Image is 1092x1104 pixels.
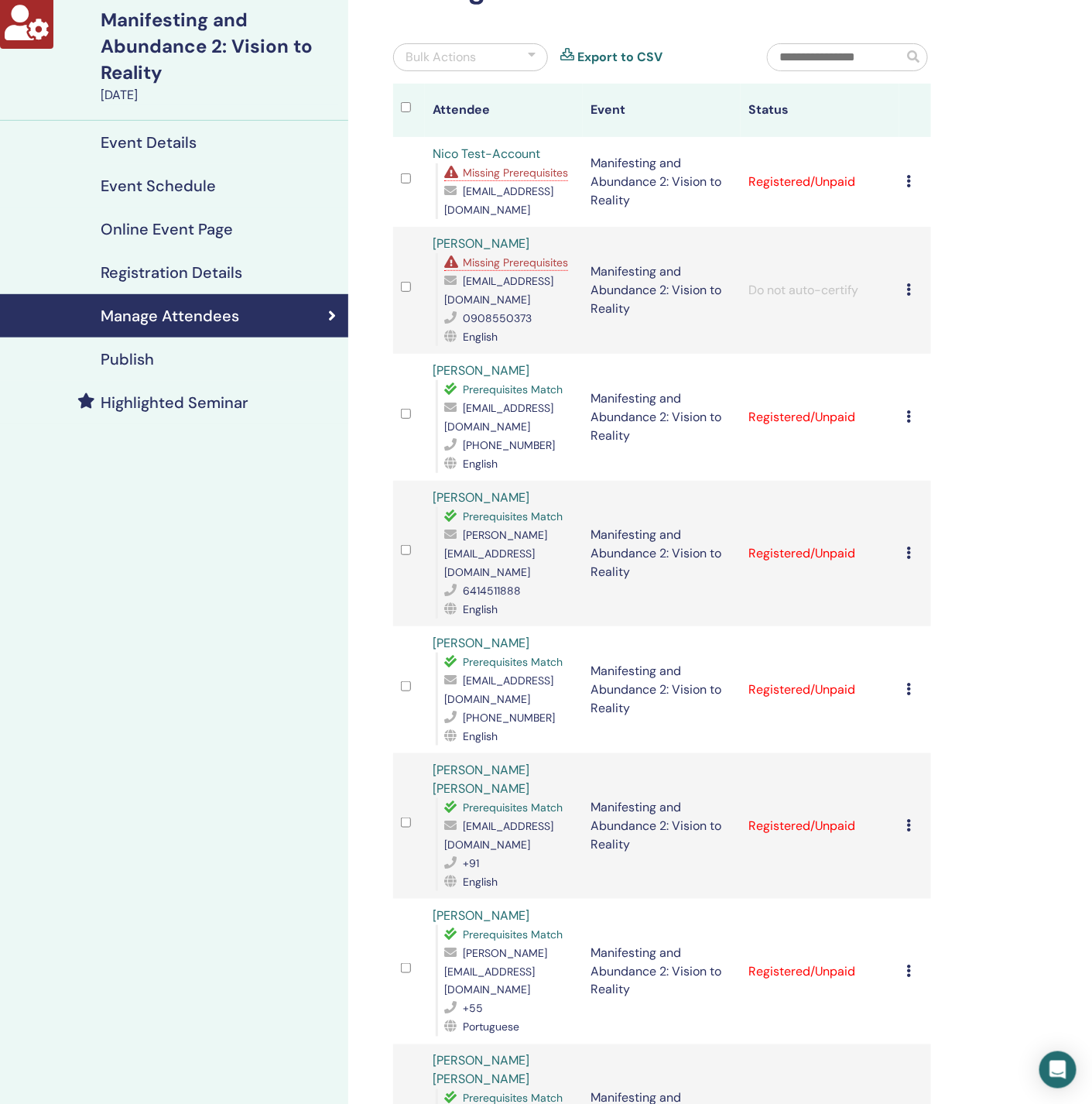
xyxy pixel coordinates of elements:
[433,635,529,651] a: [PERSON_NAME]
[463,875,498,889] span: English
[433,1053,529,1088] a: [PERSON_NAME] [PERSON_NAME]
[463,602,498,616] span: English
[433,907,529,924] a: [PERSON_NAME]
[101,86,339,105] div: [DATE]
[463,330,498,344] span: English
[433,146,540,162] a: Nico Test-Account
[463,382,563,396] span: Prerequisites Match
[463,457,498,471] span: English
[463,166,568,180] span: Missing Prerequisites
[583,227,741,354] td: Manifesting and Abundance 2: Vision to Reality
[463,711,555,725] span: [PHONE_NUMBER]
[444,819,553,852] span: [EMAIL_ADDRESS][DOMAIN_NAME]
[101,7,339,86] div: Manifesting and Abundance 2: Vision to Reality
[463,927,563,941] span: Prerequisites Match
[583,899,741,1044] td: Manifesting and Abundance 2: Vision to Reality
[463,1020,519,1034] span: Portuguese
[406,48,476,67] div: Bulk Actions
[463,509,563,523] span: Prerequisites Match
[101,220,233,238] h4: Online Event Page
[577,48,662,67] a: Export to CSV
[463,311,532,325] span: 0908550373
[463,584,521,598] span: 6414511888
[1039,1051,1077,1089] div: Open Intercom Messenger
[583,626,741,753] td: Manifesting and Abundance 2: Vision to Reality
[463,655,563,669] span: Prerequisites Match
[463,801,563,814] span: Prerequisites Match
[433,489,529,506] a: [PERSON_NAME]
[583,753,741,899] td: Manifesting and Abundance 2: Vision to Reality
[583,137,741,227] td: Manifesting and Abundance 2: Vision to Reality
[433,235,529,252] a: [PERSON_NAME]
[101,177,216,195] h4: Event Schedule
[463,856,479,870] span: +91
[583,84,741,137] th: Event
[444,674,553,706] span: [EMAIL_ADDRESS][DOMAIN_NAME]
[444,274,553,307] span: [EMAIL_ADDRESS][DOMAIN_NAME]
[463,729,498,743] span: English
[463,1002,483,1016] span: +55
[583,354,741,481] td: Manifesting and Abundance 2: Vision to Reality
[444,528,547,579] span: [PERSON_NAME][EMAIL_ADDRESS][DOMAIN_NAME]
[433,362,529,379] a: [PERSON_NAME]
[101,393,248,412] h4: Highlighted Seminar
[583,481,741,626] td: Manifesting and Abundance 2: Vision to Reality
[101,133,197,152] h4: Event Details
[425,84,583,137] th: Attendee
[101,307,239,325] h4: Manage Attendees
[101,263,242,282] h4: Registration Details
[101,350,154,369] h4: Publish
[91,7,348,105] a: Manifesting and Abundance 2: Vision to Reality[DATE]
[463,255,568,269] span: Missing Prerequisites
[444,184,553,217] span: [EMAIL_ADDRESS][DOMAIN_NAME]
[463,438,555,452] span: [PHONE_NUMBER]
[444,401,553,434] span: [EMAIL_ADDRESS][DOMAIN_NAME]
[444,946,547,997] span: [PERSON_NAME][EMAIL_ADDRESS][DOMAIN_NAME]
[741,84,899,137] th: Status
[433,762,529,797] a: [PERSON_NAME] [PERSON_NAME]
